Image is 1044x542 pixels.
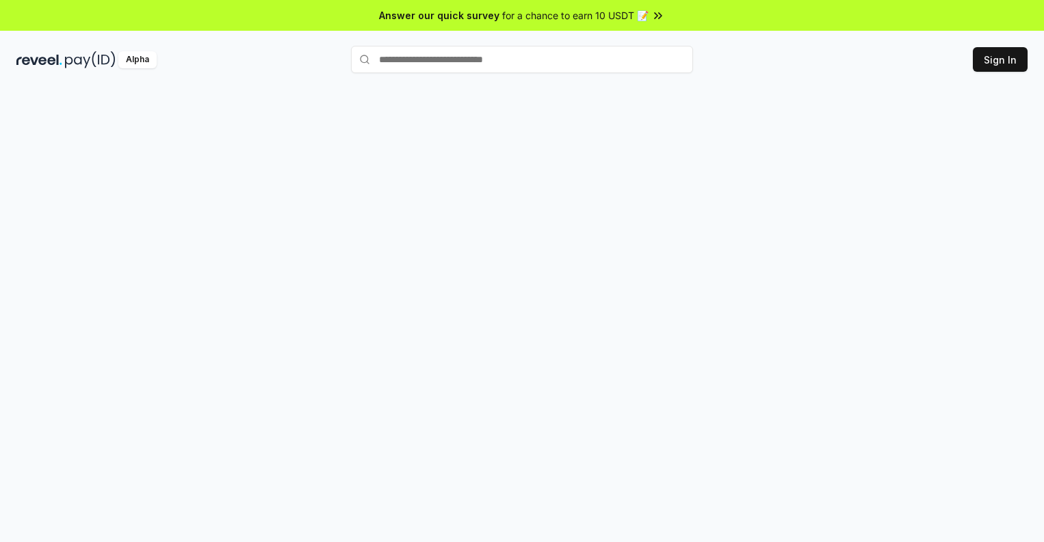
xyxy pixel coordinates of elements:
[65,51,116,68] img: pay_id
[379,8,499,23] span: Answer our quick survey
[118,51,157,68] div: Alpha
[973,47,1028,72] button: Sign In
[16,51,62,68] img: reveel_dark
[502,8,649,23] span: for a chance to earn 10 USDT 📝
